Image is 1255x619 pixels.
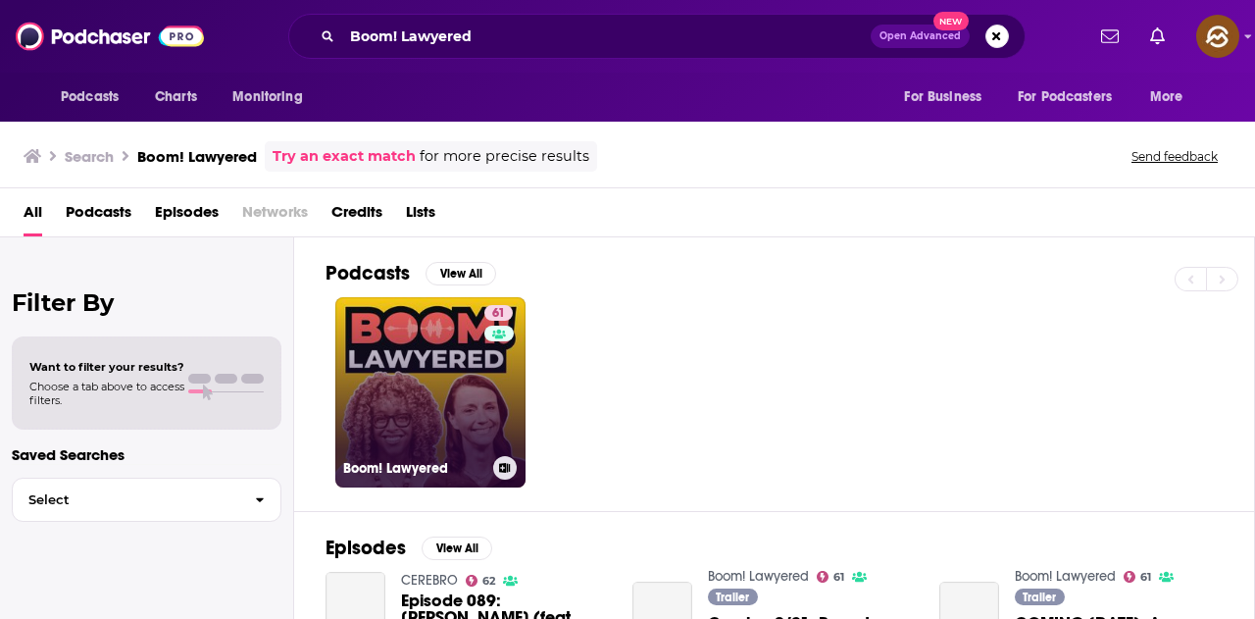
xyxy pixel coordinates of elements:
[326,536,492,560] a: EpisodesView All
[406,196,435,236] a: Lists
[933,12,969,30] span: New
[12,445,281,464] p: Saved Searches
[29,360,184,374] span: Want to filter your results?
[61,83,119,111] span: Podcasts
[426,262,496,285] button: View All
[273,145,416,168] a: Try an exact match
[13,493,239,506] span: Select
[342,21,871,52] input: Search podcasts, credits, & more...
[137,147,257,166] h3: Boom! Lawyered
[326,261,410,285] h2: Podcasts
[904,83,981,111] span: For Business
[1196,15,1239,58] button: Show profile menu
[242,196,308,236] span: Networks
[817,571,845,583] a: 61
[716,592,749,603] span: Trailer
[401,572,458,589] a: CEREBRO
[288,14,1026,59] div: Search podcasts, credits, & more...
[232,83,302,111] span: Monitoring
[1093,20,1127,53] a: Show notifications dropdown
[1018,83,1112,111] span: For Podcasters
[1124,571,1152,583] a: 61
[1023,592,1056,603] span: Trailer
[29,380,184,407] span: Choose a tab above to access filters.
[1005,78,1140,116] button: open menu
[24,196,42,236] a: All
[47,78,144,116] button: open menu
[155,196,219,236] a: Episodes
[1142,20,1173,53] a: Show notifications dropdown
[890,78,1006,116] button: open menu
[12,478,281,522] button: Select
[871,25,970,48] button: Open AdvancedNew
[708,568,809,585] a: Boom! Lawyered
[331,196,382,236] a: Credits
[1196,15,1239,58] span: Logged in as hey85204
[142,78,209,116] a: Charts
[335,297,526,488] a: 61Boom! Lawyered
[420,145,589,168] span: for more precise results
[1126,148,1224,165] button: Send feedback
[466,575,496,587] a: 62
[326,261,496,285] a: PodcastsView All
[1196,15,1239,58] img: User Profile
[833,573,844,582] span: 61
[484,305,513,321] a: 61
[1015,568,1116,585] a: Boom! Lawyered
[66,196,131,236] a: Podcasts
[16,18,204,55] img: Podchaser - Follow, Share and Rate Podcasts
[422,537,492,560] button: View All
[1150,83,1183,111] span: More
[65,147,114,166] h3: Search
[219,78,327,116] button: open menu
[326,536,406,560] h2: Episodes
[482,577,495,586] span: 62
[1140,573,1151,582] span: 61
[1136,78,1208,116] button: open menu
[155,83,197,111] span: Charts
[343,460,485,477] h3: Boom! Lawyered
[12,288,281,317] h2: Filter By
[492,304,505,324] span: 61
[879,31,961,41] span: Open Advanced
